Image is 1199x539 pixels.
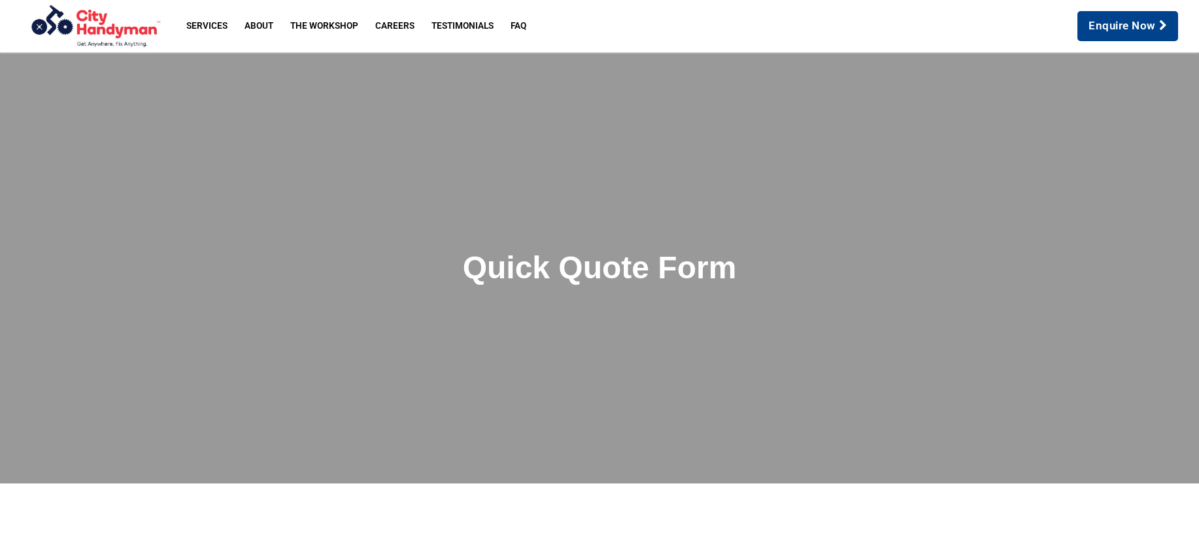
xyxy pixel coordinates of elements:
[290,22,358,31] span: The Workshop
[511,22,526,31] span: FAQ
[16,4,173,48] img: City Handyman | Melbourne
[375,22,414,31] span: Careers
[1077,11,1178,41] a: Enquire Now
[423,14,502,39] a: Testimonials
[431,22,494,31] span: Testimonials
[227,249,972,287] h2: Quick Quote Form
[178,14,236,39] a: Services
[186,22,228,31] span: Services
[282,14,367,39] a: The Workshop
[502,14,535,39] a: FAQ
[245,22,273,31] span: About
[367,14,423,39] a: Careers
[236,14,282,39] a: About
